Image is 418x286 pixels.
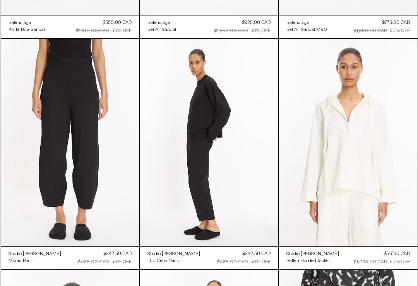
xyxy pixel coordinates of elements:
[78,259,109,266] div: $685.00 CAD
[214,27,248,34] div: $1,250.00 CAD
[286,250,339,257] a: Studio [PERSON_NAME]
[147,27,176,33] div: Bel Air Sandal
[354,259,387,266] div: $1,035.00 CAD
[111,259,132,266] div: 50% OFF
[354,27,387,34] div: $1,550.00 CAD
[242,19,271,26] div: $625.00 CAD
[103,250,132,257] div: $342.50 CAD
[9,27,45,33] div: Knife Bow Sandal
[390,27,410,34] div: 50% OFF
[9,250,61,257] a: Studio [PERSON_NAME]
[9,26,45,33] a: Knife Bow Sandal
[9,19,45,26] a: Balenciaga
[286,27,327,33] div: Bel Air Sandal M80
[76,27,109,34] div: $1,100.00 CAD
[382,19,410,26] div: $775.00 CAD
[384,250,410,257] div: $517.50 CAD
[217,259,248,266] div: $685.00 CAD
[390,259,410,266] div: 50% OFF
[147,257,200,264] a: Idro Crew Neck
[9,20,31,26] div: Balenciaga
[103,19,132,26] div: $550.00 CAD
[9,257,61,264] a: Moura Pant
[286,19,327,26] a: Balenciaga
[140,39,278,246] img: Studio Nicholson Idro Crew Neck
[286,20,309,26] div: Balenciaga
[147,258,179,264] div: Idro Crew Neck
[111,27,132,34] div: 50% OFF
[242,250,271,257] div: $342.50 CAD
[9,258,32,264] div: Moura Pant
[147,250,200,257] a: Studio [PERSON_NAME]
[279,39,417,247] img: Studio Nicholson Belleri Hooded Jacket
[147,19,176,26] a: Balenciaga
[286,26,327,33] a: Bel Air Sandal M80
[147,26,176,33] a: Bel Air Sandal
[286,257,339,264] a: Belleri Hooded Jacket
[147,20,170,26] div: Balenciaga
[250,259,271,266] div: 50% OFF
[250,27,271,34] div: 50% OFF
[286,258,330,264] div: Belleri Hooded Jacket
[1,39,139,246] img: Studio Nicholson Moura Pant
